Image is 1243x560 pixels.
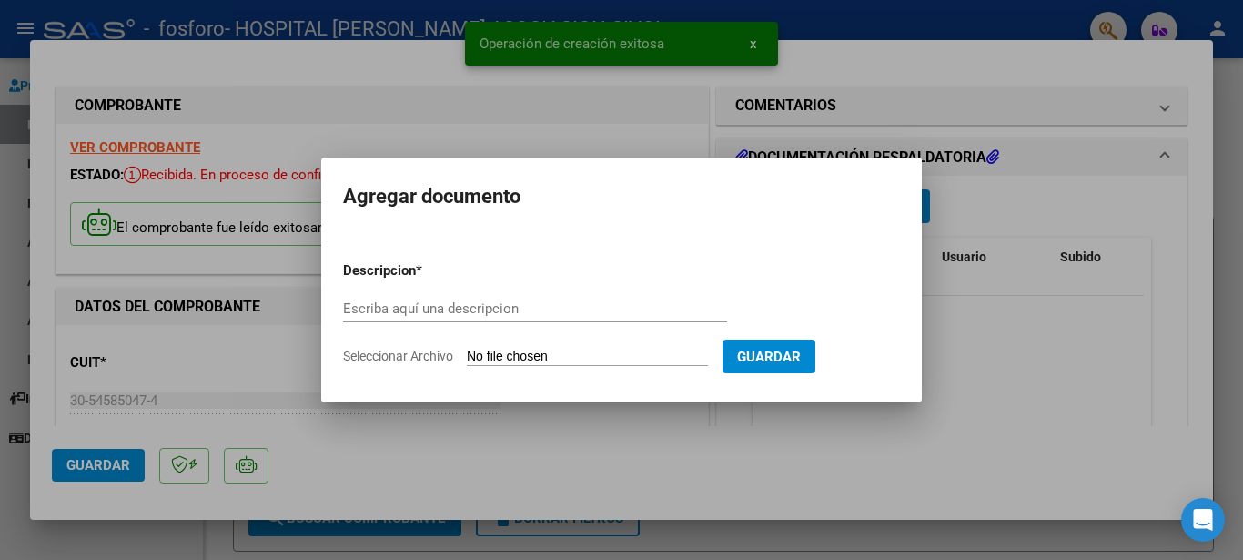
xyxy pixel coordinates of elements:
span: Seleccionar Archivo [343,349,453,363]
button: Guardar [723,340,815,373]
div: Open Intercom Messenger [1181,498,1225,542]
p: Descripcion [343,260,510,281]
span: Guardar [737,349,801,365]
h2: Agregar documento [343,179,900,214]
